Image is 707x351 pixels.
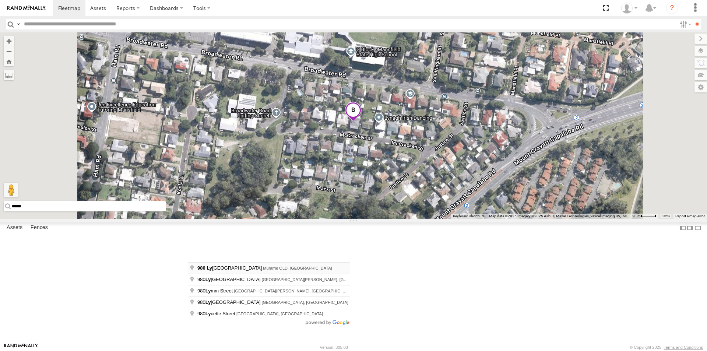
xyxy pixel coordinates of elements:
label: Search Filter Options [677,19,693,29]
button: Map scale: 20 m per 38 pixels [630,214,658,219]
label: Measure [4,70,14,80]
span: Ly [207,265,212,271]
label: Dock Summary Table to the Right [686,222,694,233]
span: 980 mm Street [197,288,234,294]
span: [GEOGRAPHIC_DATA], [GEOGRAPHIC_DATA] [262,300,348,305]
span: Ly [205,299,211,305]
span: Ly [205,311,211,316]
img: rand-logo.svg [7,6,46,11]
span: 20 m [632,214,641,218]
label: Dock Summary Table to the Left [679,222,686,233]
span: [GEOGRAPHIC_DATA][PERSON_NAME], [GEOGRAPHIC_DATA] [234,289,354,293]
a: Report a map error [675,214,705,218]
label: Hide Summary Table [694,222,701,233]
button: Zoom Home [4,56,14,66]
span: [GEOGRAPHIC_DATA][PERSON_NAME], [GEOGRAPHIC_DATA] [262,277,382,282]
span: 980 [197,265,205,271]
i: ? [666,2,678,14]
span: Ly [205,277,211,282]
label: Map Settings [694,82,707,92]
span: Murarrie QLD, [GEOGRAPHIC_DATA] [263,266,332,270]
a: Visit our Website [4,344,38,351]
button: Zoom in [4,36,14,46]
a: Terms [662,214,670,217]
div: Version: 305.03 [320,345,348,350]
span: 980 [GEOGRAPHIC_DATA] [197,277,262,282]
span: Ly [205,288,211,294]
button: Drag Pegman onto the map to open Street View [4,183,18,197]
label: Assets [3,223,26,233]
div: © Copyright 2025 - [630,345,703,350]
span: 980 [GEOGRAPHIC_DATA] [197,299,262,305]
span: 980 cette Street [197,311,236,316]
span: [GEOGRAPHIC_DATA], [GEOGRAPHIC_DATA] [236,312,323,316]
label: Fences [27,223,52,233]
div: Laura Van Bruggen [619,3,640,14]
button: Zoom out [4,46,14,56]
span: Map data ©2025 Imagery ©2025 Airbus, Maxar Technologies, Vexcel Imaging US, Inc. [489,214,628,218]
a: Terms and Conditions [664,345,703,350]
span: [GEOGRAPHIC_DATA] [197,265,263,271]
button: Keyboard shortcuts [453,214,485,219]
label: Search Query [15,19,21,29]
